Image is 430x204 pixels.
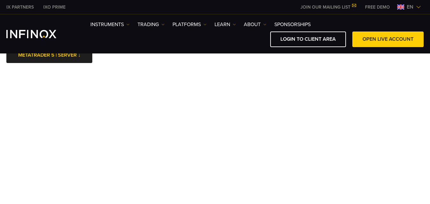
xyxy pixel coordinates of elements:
[404,3,416,11] span: en
[244,21,266,28] a: ABOUT
[90,21,130,28] a: Instruments
[2,4,39,11] a: INFINOX
[352,32,424,47] a: OPEN LIVE ACCOUNT
[173,21,207,28] a: PLATFORMS
[270,32,346,47] a: LOGIN TO CLIENT AREA
[39,4,70,11] a: INFINOX
[360,4,395,11] a: INFINOX MENU
[296,4,360,10] a: JOIN OUR MAILING LIST
[137,21,165,28] a: TRADING
[274,21,311,28] a: SPONSORSHIPS
[6,30,71,38] a: INFINOX Logo
[215,21,236,28] a: Learn
[6,47,92,63] a: METATRADER 5 | SERVER ↓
